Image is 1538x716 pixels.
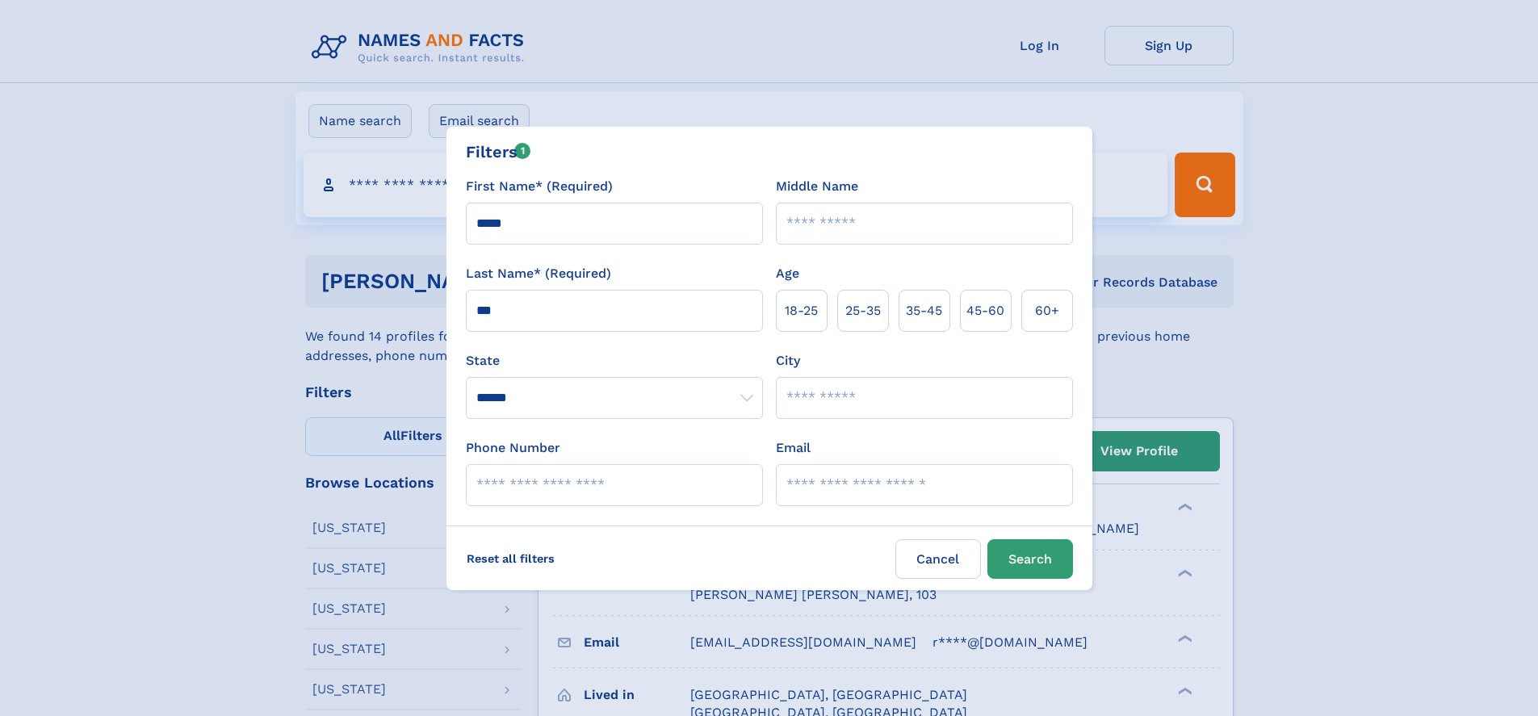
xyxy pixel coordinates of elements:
[776,438,811,458] label: Email
[845,301,881,320] span: 25‑35
[466,177,613,196] label: First Name* (Required)
[906,301,942,320] span: 35‑45
[466,140,531,164] div: Filters
[466,438,560,458] label: Phone Number
[987,539,1073,579] button: Search
[456,539,565,578] label: Reset all filters
[466,351,763,371] label: State
[966,301,1004,320] span: 45‑60
[1035,301,1059,320] span: 60+
[785,301,818,320] span: 18‑25
[776,351,800,371] label: City
[776,264,799,283] label: Age
[895,539,981,579] label: Cancel
[776,177,858,196] label: Middle Name
[466,264,611,283] label: Last Name* (Required)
